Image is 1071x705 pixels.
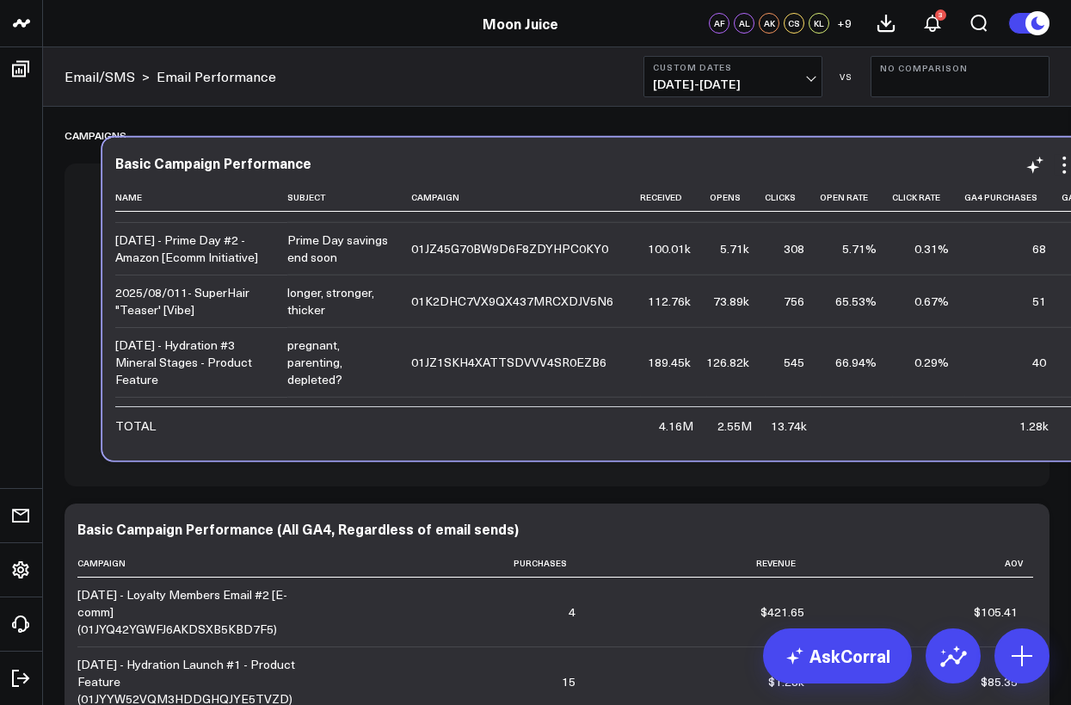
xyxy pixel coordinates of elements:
[65,67,150,86] div: >
[115,232,272,266] div: [DATE] - Prime Day #2 - Amazon [Ecomm Initiative]
[659,417,693,435] div: 4.16M
[760,603,804,621] div: $421.65
[115,417,156,435] div: TOTAL
[287,183,411,212] th: Subject
[706,354,749,371] div: 126.82k
[935,9,946,21] div: 3
[287,284,396,318] div: longer, stronger, thicker
[640,183,706,212] th: Received
[809,13,829,34] div: KL
[1019,417,1049,435] div: 1.28k
[835,293,877,310] div: 65.53%
[784,240,804,257] div: 308
[77,586,298,638] div: [DATE] - Loyalty Members Email #2 [E-comm] (01JYQ42YGWFJ6AKDSXB5KBD7F5)
[1032,354,1046,371] div: 40
[648,240,691,257] div: 100.01k
[871,56,1049,97] button: No Comparison
[842,240,877,257] div: 5.71%
[411,240,608,257] div: 01JZ45G70BW9D6F8ZDYHPC0KY0
[115,153,311,172] div: Basic Campaign Performance
[835,354,877,371] div: 66.94%
[157,67,276,86] a: Email Performance
[759,13,779,34] div: AK
[1032,293,1046,310] div: 51
[771,417,807,435] div: 13.74k
[765,183,820,212] th: Clicks
[763,628,912,683] a: AskCorral
[964,183,1062,212] th: Ga4 Purchases
[115,337,272,388] div: [DATE] - Hydration #3 Mineral Stages - Product Feature
[784,354,804,371] div: 545
[591,549,820,578] th: Revenue
[914,293,949,310] div: 0.67%
[115,179,272,213] div: [DATE] - Source. Dose. Form. Kelp [EDU]
[115,284,272,318] div: 2025/08/011- SuperHair "Teaser' [Vibe]
[1032,240,1046,257] div: 68
[115,183,287,212] th: Name
[784,13,804,34] div: CS
[569,603,576,621] div: 4
[914,240,949,257] div: 0.31%
[880,63,1040,73] b: No Comparison
[65,67,135,86] a: Email/SMS
[831,71,862,82] div: VS
[411,354,606,371] div: 01JZ1SKH4XATTSDVVV4SR0EZB6
[653,62,813,72] b: Custom Dates
[77,549,313,578] th: Campaign
[834,13,854,34] button: +9
[713,293,749,310] div: 73.89k
[820,183,892,212] th: Open Rate
[483,14,558,33] a: Moon Juice
[653,77,813,91] span: [DATE] - [DATE]
[717,417,752,435] div: 2.55M
[77,519,519,538] div: Basic Campaign Performance (All GA4, Regardless of email sends)
[648,293,691,310] div: 112.76k
[914,354,949,371] div: 0.29%
[562,673,576,690] div: 15
[837,17,852,29] span: + 9
[313,549,591,578] th: Purchases
[643,56,822,97] button: Custom Dates[DATE]-[DATE]
[709,13,729,34] div: AF
[892,183,964,212] th: Click Rate
[706,183,765,212] th: Opens
[784,293,804,310] div: 756
[65,115,126,155] div: Campaigns
[974,603,1018,621] div: $105.41
[648,354,691,371] div: 189.45k
[287,337,396,388] div: pregnant, parenting, depleted?
[287,179,396,213] div: the secret to mermaid hair?
[820,549,1033,578] th: Aov
[287,232,396,266] div: Prime Day savings end soon
[411,293,613,310] div: 01K2DHC7VX9QX437MRCXDJV5N6
[720,240,749,257] div: 5.71k
[411,183,640,212] th: Campaign
[734,13,754,34] div: AL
